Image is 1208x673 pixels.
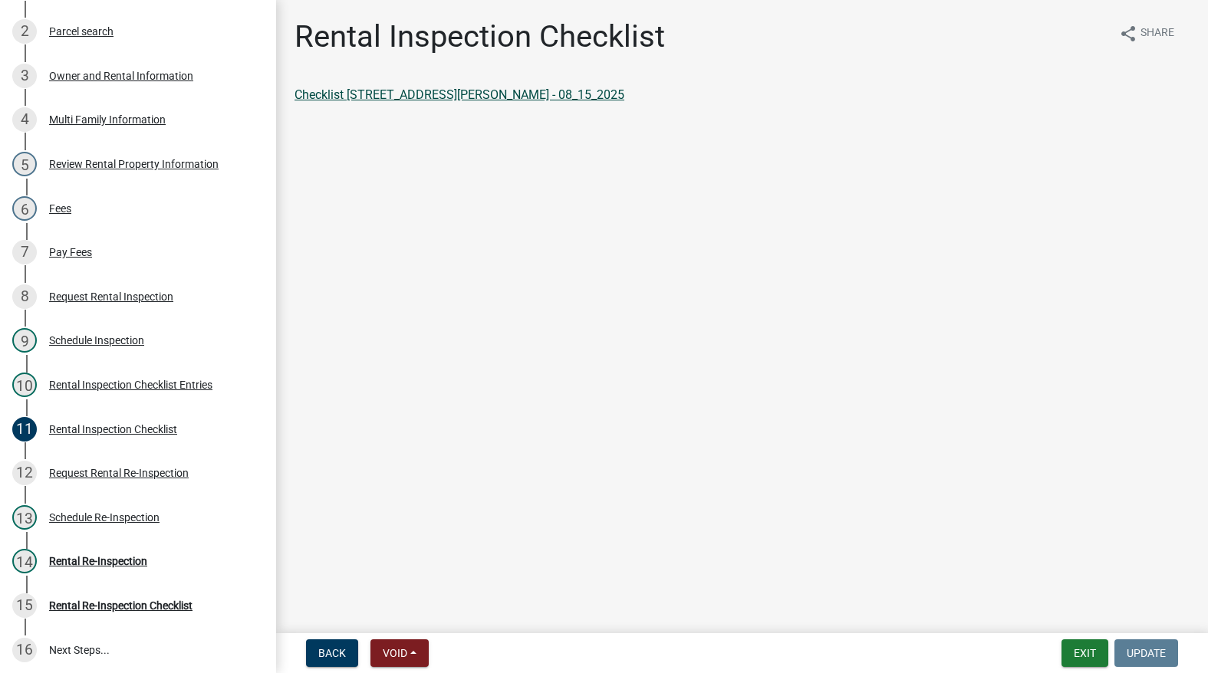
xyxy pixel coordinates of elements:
[12,373,37,397] div: 10
[1119,25,1137,43] i: share
[12,461,37,485] div: 12
[49,203,71,214] div: Fees
[49,468,189,478] div: Request Rental Re-Inspection
[1107,18,1187,48] button: shareShare
[306,639,358,667] button: Back
[49,424,177,435] div: Rental Inspection Checklist
[12,152,37,176] div: 5
[49,556,147,566] div: Rental Re-Inspection
[12,549,37,573] div: 14
[12,196,37,221] div: 6
[12,19,37,44] div: 2
[49,114,166,125] div: Multi Family Information
[295,87,624,102] a: Checklist [STREET_ADDRESS][PERSON_NAME] - 08_15_2025
[295,18,665,55] h1: Rental Inspection Checklist
[12,328,37,353] div: 9
[1062,639,1108,667] button: Exit
[318,647,346,659] span: Back
[12,64,37,88] div: 3
[12,505,37,530] div: 13
[383,647,407,659] span: Void
[12,107,37,132] div: 4
[49,600,193,611] div: Rental Re-Inspection Checklist
[49,159,219,169] div: Review Rental Property Information
[49,26,114,37] div: Parcel search
[370,639,429,667] button: Void
[49,512,160,523] div: Schedule Re-Inspection
[12,417,37,442] div: 11
[1114,639,1178,667] button: Update
[1127,647,1166,659] span: Update
[12,240,37,264] div: 7
[12,638,37,662] div: 16
[12,284,37,309] div: 8
[49,247,92,258] div: Pay Fees
[49,71,193,81] div: Owner and Rental Information
[12,593,37,618] div: 15
[49,291,173,302] div: Request Rental Inspection
[49,379,212,390] div: Rental Inspection Checklist Entries
[1141,25,1174,43] span: Share
[49,335,144,346] div: Schedule Inspection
